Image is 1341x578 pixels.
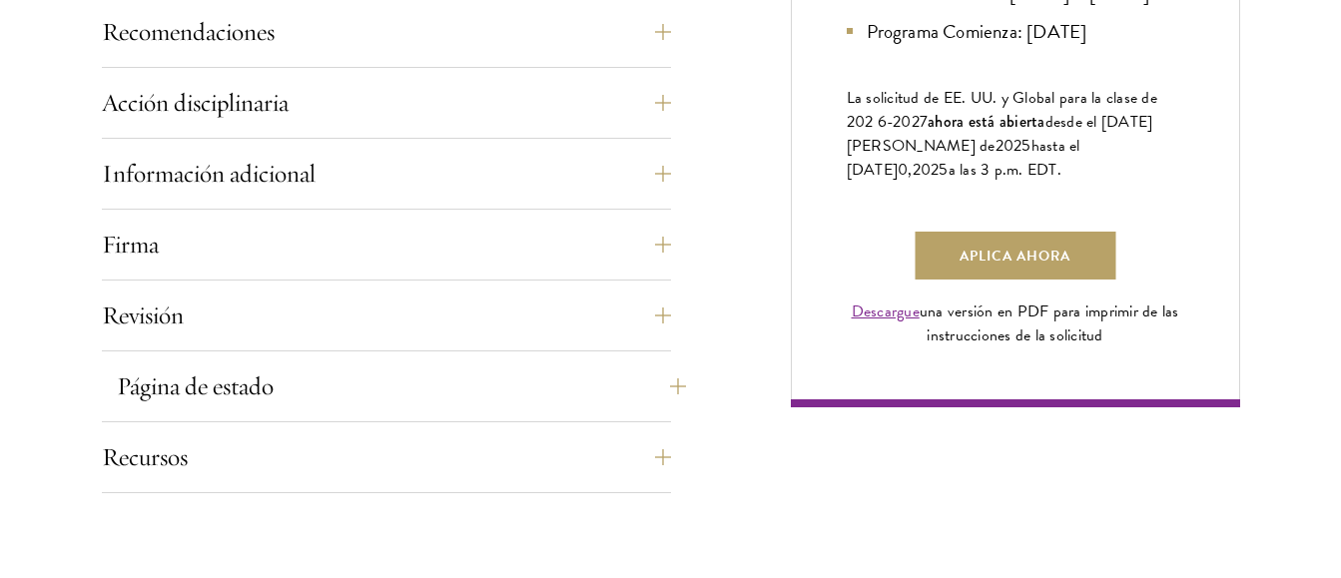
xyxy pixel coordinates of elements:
div: una versión en PDF para imprimir de las instrucciones de la solicitud [847,299,1184,347]
button: Acción disciplinaria [102,79,671,127]
span: a las 3 p.m. EDT. [949,158,1061,182]
a: Aplica ahora [915,232,1115,280]
button: Recursos [102,433,671,481]
span: 0 [847,110,1153,182]
span: ahora está abierta [928,110,1045,133]
span: hasta el [DATE] [847,134,1080,182]
span: 6-202 [878,110,920,134]
button: Revisión [102,291,671,339]
button: Recomendaciones [102,8,671,56]
span: , [908,158,912,182]
span: 7 [920,110,928,134]
span: 202 [996,134,1022,158]
span: 5 [1021,134,1030,158]
span: 202 [913,158,940,182]
button: Información adicional [102,150,671,198]
a: Descargue [852,299,920,323]
span: desde el [DATE][PERSON_NAME] de [847,110,1153,158]
span: 5 [939,158,948,182]
li: Programa Comienza: [DATE] [847,17,1184,46]
button: Página de estado [117,362,686,410]
span: La solicitud de EE. UU. y Global para la clase de 202 [847,86,1157,134]
button: Firma [102,221,671,269]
